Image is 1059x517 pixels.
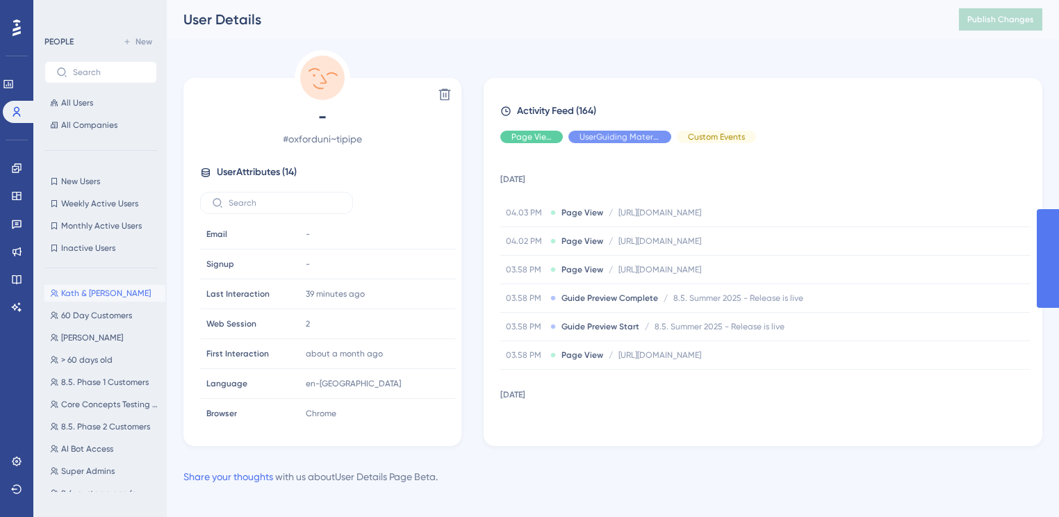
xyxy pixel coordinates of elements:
span: 03.45 PM [506,422,545,434]
span: 2 [306,318,310,329]
span: Email [206,229,227,240]
span: Kath & [PERSON_NAME] [61,288,151,299]
span: Custom Events [688,131,745,142]
span: New Users [61,176,100,187]
span: / [609,236,613,247]
span: [URL][DOMAIN_NAME] [618,350,701,361]
span: Monthly Active Users [61,220,142,231]
span: Page View [561,350,603,361]
span: / [645,321,649,332]
span: Page View [561,236,603,247]
span: Guide Preview Complete [561,293,658,304]
span: Page View [561,422,603,434]
button: [PERSON_NAME] [44,329,165,346]
span: [URL][DOMAIN_NAME] [618,264,701,275]
time: about a month ago [306,349,383,359]
time: 39 minutes ago [306,289,365,299]
span: # oxforduni~tipipe [200,131,445,147]
span: Signup [206,258,234,270]
span: Chrome [306,408,336,419]
span: / [609,422,613,434]
span: [PERSON_NAME] [61,332,123,343]
span: - [306,258,310,270]
span: All Users [61,97,93,108]
a: Share your thoughts [183,471,273,482]
span: 03.58 PM [506,321,545,332]
span: First Interaction [206,348,269,359]
button: New [118,33,157,50]
span: > 60 days old [61,354,113,366]
span: 03.58 PM [506,293,545,304]
span: 8.5. Summer 2025 - Release is live [655,321,785,332]
span: User Attributes ( 14 ) [217,164,297,181]
button: All Users [44,95,157,111]
span: Guide Preview Start [561,321,639,332]
span: Page View [561,207,603,218]
span: / [609,264,613,275]
span: All Companies [61,120,117,131]
div: PEOPLE [44,36,74,47]
span: 8.5. Phase 1 Customers [61,377,149,388]
button: 8.5. Phase 1 Customers [44,374,165,391]
input: Search [229,198,341,208]
iframe: UserGuiding AI Assistant Launcher [1001,462,1042,504]
span: Super Admins [61,466,115,477]
span: 60 Day Customers [61,310,132,321]
span: en-[GEOGRAPHIC_DATA] [306,378,401,389]
td: [DATE] [500,370,1030,414]
button: Weekly Active Users [44,195,157,212]
span: 8.5. Phase 2 Customers [61,421,150,432]
span: [URL][DOMAIN_NAME] [618,236,701,247]
span: 04.02 PM [506,236,545,247]
span: / [609,350,613,361]
input: Search [73,67,145,77]
button: Kath & [PERSON_NAME] [44,285,165,302]
span: - [200,106,445,128]
span: Page View [561,264,603,275]
span: Browser [206,408,237,419]
button: Inactive Users [44,240,157,256]
span: Publish Changes [967,14,1034,25]
span: 03.58 PM [506,350,545,361]
button: Monthly Active Users [44,218,157,234]
span: 8.5. Summer 2025 - Release is live [673,293,803,304]
button: Core Concepts Testing Group [44,396,165,413]
span: 04.03 PM [506,207,545,218]
span: [URL][DOMAIN_NAME] [618,422,701,434]
span: / [609,207,613,218]
td: [DATE] [500,154,1030,199]
div: User Details [183,10,924,29]
button: All Companies [44,117,157,133]
span: Language [206,378,247,389]
span: AI Bot Access [61,443,113,454]
span: [URL][DOMAIN_NAME] [618,207,701,218]
span: New [136,36,152,47]
span: Page View [511,131,552,142]
button: 8.4. customers so far [44,485,165,502]
span: Last Interaction [206,288,270,299]
button: Super Admins [44,463,165,479]
button: Publish Changes [959,8,1042,31]
button: AI Bot Access [44,441,165,457]
span: 8.4. customers so far [61,488,140,499]
span: 03.58 PM [506,264,545,275]
span: Web Session [206,318,256,329]
button: 8.5. Phase 2 Customers [44,418,165,435]
span: / [664,293,668,304]
button: New Users [44,173,157,190]
span: Weekly Active Users [61,198,138,209]
span: Activity Feed (164) [517,103,596,120]
span: - [306,229,310,240]
button: 60 Day Customers [44,307,165,324]
span: UserGuiding Material [580,131,660,142]
div: with us about User Details Page Beta . [183,468,438,485]
button: > 60 days old [44,352,165,368]
span: Inactive Users [61,243,115,254]
span: Core Concepts Testing Group [61,399,160,410]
